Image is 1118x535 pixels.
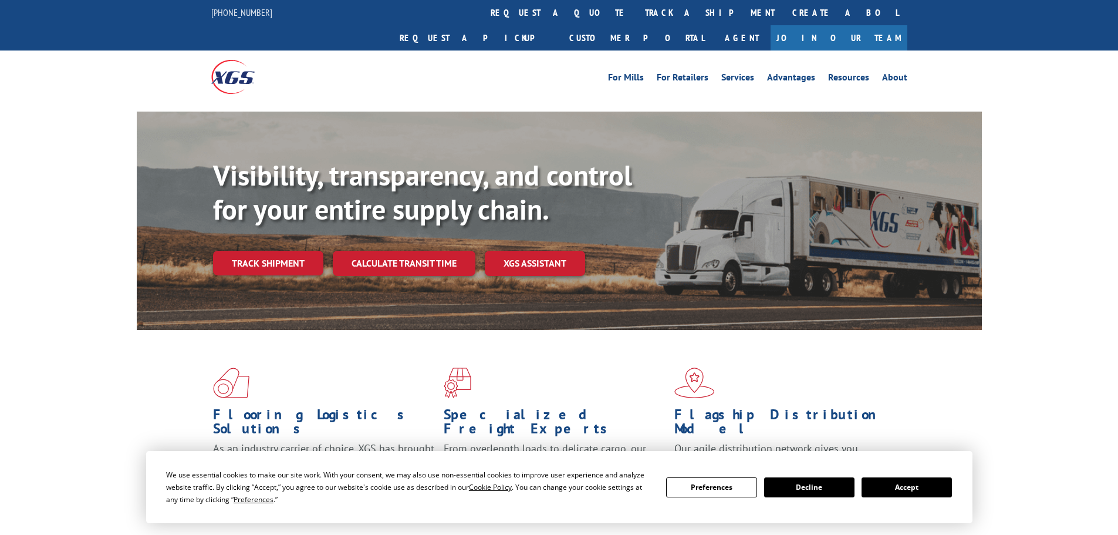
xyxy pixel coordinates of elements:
[771,25,907,51] a: Join Our Team
[608,73,644,86] a: For Mills
[444,408,666,442] h1: Specialized Freight Experts
[764,477,854,497] button: Decline
[882,73,907,86] a: About
[721,73,754,86] a: Services
[213,368,249,398] img: xgs-icon-total-supply-chain-intelligence-red
[391,25,560,51] a: Request a pickup
[862,477,952,497] button: Accept
[234,494,273,504] span: Preferences
[674,408,896,442] h1: Flagship Distribution Model
[213,408,435,442] h1: Flooring Logistics Solutions
[560,25,713,51] a: Customer Portal
[211,6,272,18] a: [PHONE_NUMBER]
[674,442,890,469] span: Our agile distribution network gives you nationwide inventory management on demand.
[333,251,475,276] a: Calculate transit time
[485,251,585,276] a: XGS ASSISTANT
[213,251,323,275] a: Track shipment
[767,73,815,86] a: Advantages
[666,477,756,497] button: Preferences
[469,482,512,492] span: Cookie Policy
[213,157,632,227] b: Visibility, transparency, and control for your entire supply chain.
[713,25,771,51] a: Agent
[657,73,708,86] a: For Retailers
[166,469,652,506] div: We use essential cookies to make our site work. With your consent, we may also use non-essential ...
[213,442,434,483] span: As an industry carrier of choice, XGS has brought innovation and dedication to flooring logistics...
[674,368,715,398] img: xgs-icon-flagship-distribution-model-red
[444,368,471,398] img: xgs-icon-focused-on-flooring-red
[828,73,869,86] a: Resources
[444,442,666,494] p: From overlength loads to delicate cargo, our experienced staff knows the best way to move your fr...
[146,451,972,523] div: Cookie Consent Prompt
